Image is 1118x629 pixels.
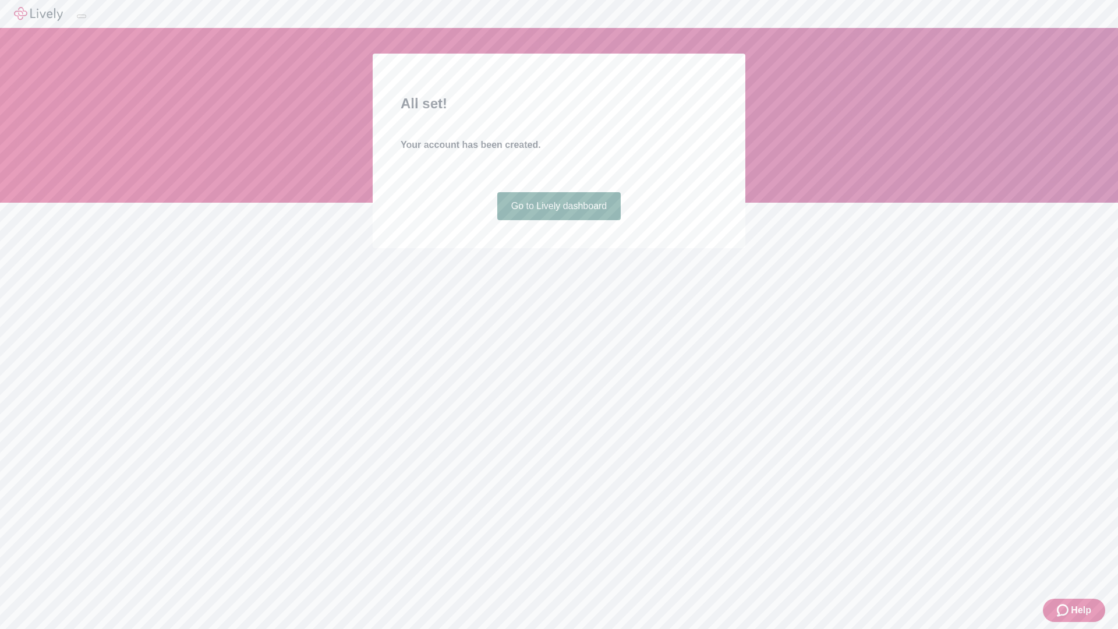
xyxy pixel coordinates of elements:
[401,138,717,152] h4: Your account has been created.
[401,93,717,114] h2: All set!
[1043,599,1105,622] button: Zendesk support iconHelp
[77,15,86,18] button: Log out
[497,192,621,220] a: Go to Lively dashboard
[1071,603,1091,617] span: Help
[1057,603,1071,617] svg: Zendesk support icon
[14,7,63,21] img: Lively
